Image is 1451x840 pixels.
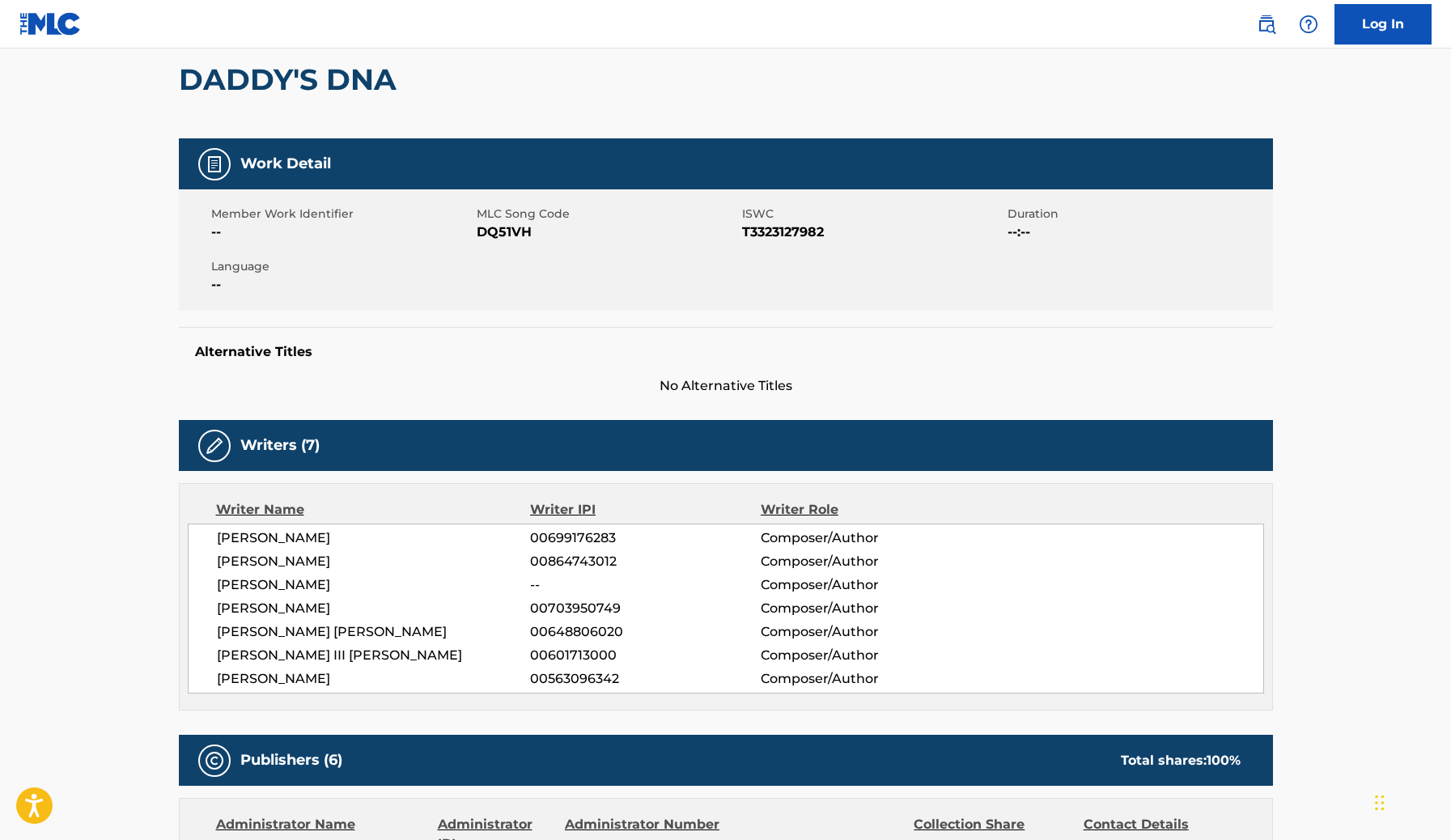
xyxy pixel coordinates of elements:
img: MLC Logo [19,12,82,36]
span: Composer/Author [761,646,970,665]
span: No Alternative Titles [179,376,1273,396]
span: [PERSON_NAME] [217,599,531,618]
span: 00864743012 [530,552,760,571]
span: [PERSON_NAME] [217,528,531,548]
span: DQ51VH [477,223,738,242]
span: Duration [1008,206,1269,223]
span: ISWC [742,206,1003,223]
span: [PERSON_NAME] [PERSON_NAME] [217,622,531,642]
img: Publishers [205,751,224,770]
span: [PERSON_NAME] [217,575,531,595]
div: Drag [1375,778,1385,827]
span: -- [211,223,473,242]
span: Language [211,258,473,275]
span: Composer/Author [761,575,970,595]
span: Member Work Identifier [211,206,473,223]
img: Writers [205,436,224,456]
span: [PERSON_NAME] [217,552,531,571]
span: 00601713000 [530,646,760,665]
span: [PERSON_NAME] III [PERSON_NAME] [217,646,531,665]
h2: DADDY'S DNA [179,62,405,98]
span: 00563096342 [530,669,760,689]
a: Log In [1334,4,1432,45]
span: 00699176283 [530,528,760,548]
span: -- [530,575,760,595]
img: help [1299,15,1318,34]
h5: Publishers (6) [240,751,342,770]
span: 100 % [1207,753,1241,768]
h5: Alternative Titles [195,344,1257,360]
span: Composer/Author [761,669,970,689]
span: -- [211,275,473,295]
span: Composer/Author [761,599,970,618]
div: Writer Role [761,500,970,520]
iframe: Chat Widget [1370,762,1451,840]
h5: Writers (7) [240,436,320,455]
span: Composer/Author [761,552,970,571]
img: search [1257,15,1276,34]
div: Help [1292,8,1325,40]
span: [PERSON_NAME] [217,669,531,689]
span: Composer/Author [761,528,970,548]
span: T3323127982 [742,223,1003,242]
h5: Work Detail [240,155,331,173]
div: Total shares: [1121,751,1241,770]
span: 00703950749 [530,599,760,618]
img: Work Detail [205,155,224,174]
a: Public Search [1250,8,1283,40]
div: Writer Name [216,500,531,520]
div: Writer IPI [530,500,761,520]
span: 00648806020 [530,622,760,642]
span: Composer/Author [761,622,970,642]
span: --:-- [1008,223,1269,242]
span: MLC Song Code [477,206,738,223]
